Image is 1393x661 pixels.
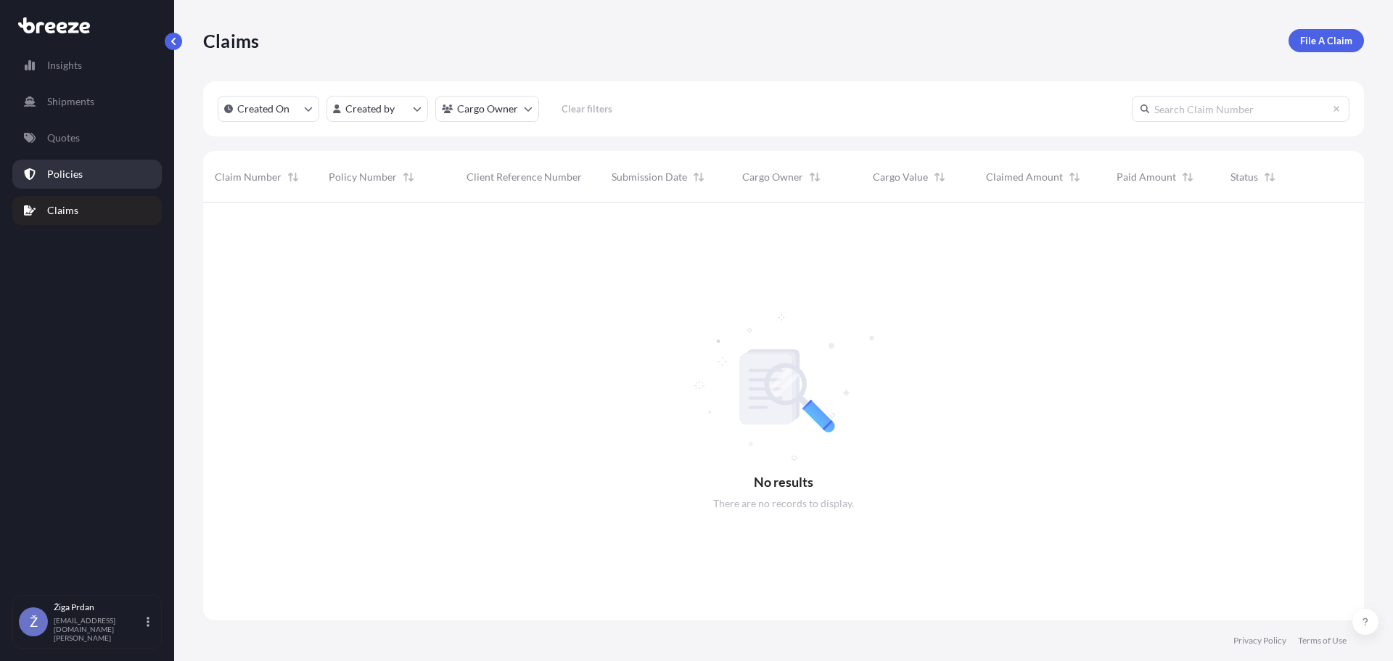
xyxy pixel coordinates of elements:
a: Insights [12,51,162,80]
button: Sort [284,168,302,186]
button: Clear filters [546,97,628,120]
p: Quotes [47,131,80,145]
p: Žiga Prdan [54,602,144,613]
p: Claims [203,29,259,52]
button: createdOn Filter options [218,96,319,122]
a: Quotes [12,123,162,152]
span: Paid Amount [1117,170,1176,184]
a: Shipments [12,87,162,116]
button: Sort [1179,168,1196,186]
button: Sort [400,168,417,186]
a: File A Claim [1289,29,1364,52]
button: Sort [806,168,823,186]
button: Sort [1261,168,1278,186]
p: Cargo Owner [457,102,518,116]
button: createdBy Filter options [326,96,428,122]
button: Sort [690,168,707,186]
span: Claim Number [215,170,282,184]
a: Privacy Policy [1233,635,1286,646]
span: Claimed Amount [986,170,1063,184]
p: Created by [345,102,395,116]
p: Insights [47,58,82,73]
span: Status [1230,170,1258,184]
span: Cargo Value [873,170,928,184]
p: Shipments [47,94,94,109]
button: cargoOwner Filter options [435,96,539,122]
a: Terms of Use [1298,635,1347,646]
p: Clear filters [562,102,612,116]
p: File A Claim [1300,33,1352,48]
p: Claims [47,203,78,218]
span: Policy Number [329,170,397,184]
input: Search Claim Number [1132,96,1349,122]
p: Policies [47,167,83,181]
span: Submission Date [612,170,687,184]
span: Client Reference Number [467,170,582,184]
button: Sort [1066,168,1083,186]
p: Created On [237,102,289,116]
a: Policies [12,160,162,189]
p: [EMAIL_ADDRESS][DOMAIN_NAME][PERSON_NAME] [54,616,144,642]
button: Sort [585,168,602,186]
a: Claims [12,196,162,225]
span: Cargo Owner [742,170,803,184]
span: Ž [30,615,38,629]
button: Sort [931,168,948,186]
